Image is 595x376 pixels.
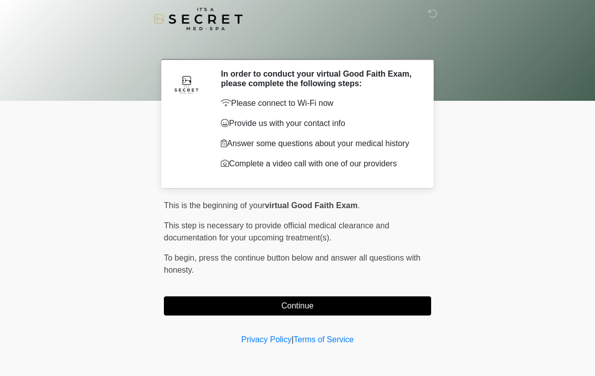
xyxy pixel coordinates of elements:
[164,296,431,316] button: Continue
[221,117,416,130] p: Provide us with your contact info
[164,254,199,262] span: To begin,
[221,97,416,109] p: Please connect to Wi-Fi now
[291,335,293,344] a: |
[164,201,265,210] span: This is the beginning of your
[358,201,360,210] span: .
[164,254,421,274] span: press the continue button below and answer all questions with honesty.
[293,335,353,344] a: Terms of Service
[156,36,439,55] h1: ‎ ‎
[221,138,416,150] p: Answer some questions about your medical history
[221,158,416,170] p: Complete a video call with one of our providers
[242,335,292,344] a: Privacy Policy
[221,69,416,88] h2: In order to conduct your virtual Good Faith Exam, please complete the following steps:
[171,69,202,99] img: Agent Avatar
[154,8,243,30] img: It's A Secret Med Spa Logo
[265,201,358,210] strong: virtual Good Faith Exam
[164,221,389,242] span: This step is necessary to provide official medical clearance and documentation for your upcoming ...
